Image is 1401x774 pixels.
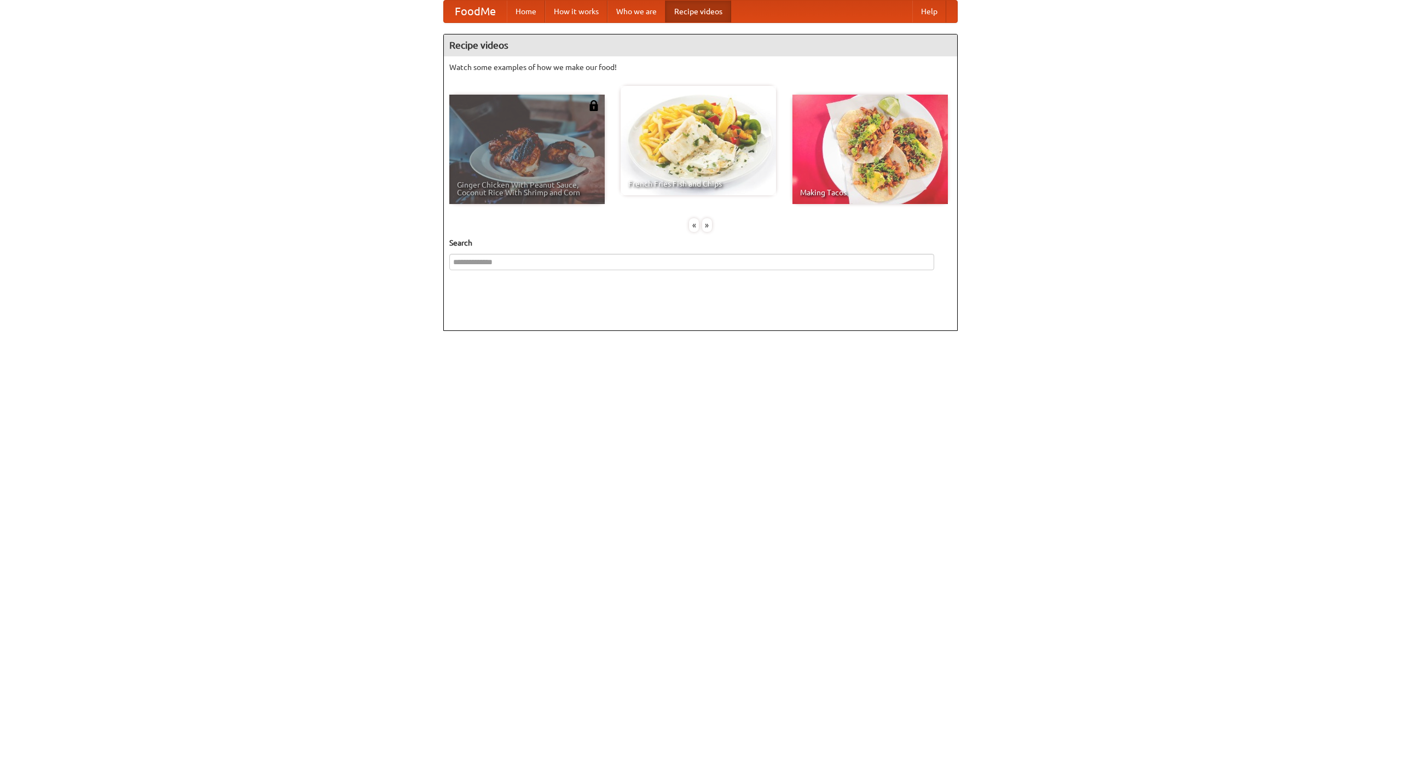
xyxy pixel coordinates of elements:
a: Making Tacos [792,95,948,204]
div: « [689,218,699,232]
img: 483408.png [588,100,599,111]
a: Home [507,1,545,22]
p: Watch some examples of how we make our food! [449,62,952,73]
a: French Fries Fish and Chips [621,86,776,195]
a: Recipe videos [665,1,731,22]
h5: Search [449,237,952,248]
span: Making Tacos [800,189,940,196]
span: French Fries Fish and Chips [628,180,768,188]
h4: Recipe videos [444,34,957,56]
a: Help [912,1,946,22]
a: How it works [545,1,607,22]
div: » [702,218,712,232]
a: Who we are [607,1,665,22]
a: FoodMe [444,1,507,22]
